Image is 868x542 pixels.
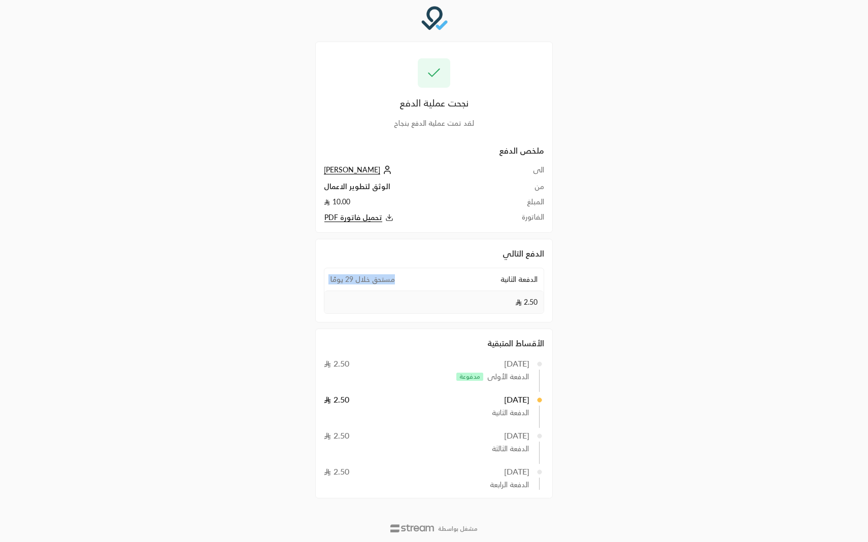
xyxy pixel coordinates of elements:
[324,212,492,224] button: تحميل فاتورة PDF
[324,165,380,174] span: [PERSON_NAME]
[324,337,544,349] div: الأقساط المتبقية
[492,212,544,224] td: الفاتورة
[492,165,544,182] td: الى
[324,213,382,222] span: تحميل فاتورة PDF
[324,182,492,197] td: الوثق لتطوير الاعمال
[324,96,544,110] div: نجحت عملية الدفع
[504,393,530,406] div: [DATE]
[504,429,530,442] div: [DATE]
[420,6,448,33] img: Company Logo
[492,444,529,454] span: الدفعة الثالثة
[490,480,529,490] span: الدفعة الرابعة
[500,274,538,284] span: الدفعة الثانية
[324,358,349,368] span: 2.50
[324,165,394,174] a: [PERSON_NAME]
[324,466,349,476] span: 2.50
[492,182,544,197] td: من
[492,197,544,212] td: المبلغ
[438,525,478,533] p: مشغل بواسطة
[324,197,492,212] td: 10.00
[324,430,349,440] span: 2.50
[492,408,529,418] span: الدفعة الثانية
[324,247,544,260] div: الدفع التالي
[324,394,349,404] span: 2.50
[456,373,483,381] span: مدفوعة
[504,465,530,478] div: [DATE]
[515,297,538,307] span: 2.50
[504,357,530,370] div: [DATE]
[487,372,529,382] span: الدفعة الأولى
[324,144,544,157] h2: ملخص الدفع
[330,274,395,284] span: مستحق خلال 29 يومًا
[324,118,544,128] div: لقد تمت عملية الدفع بنجاح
